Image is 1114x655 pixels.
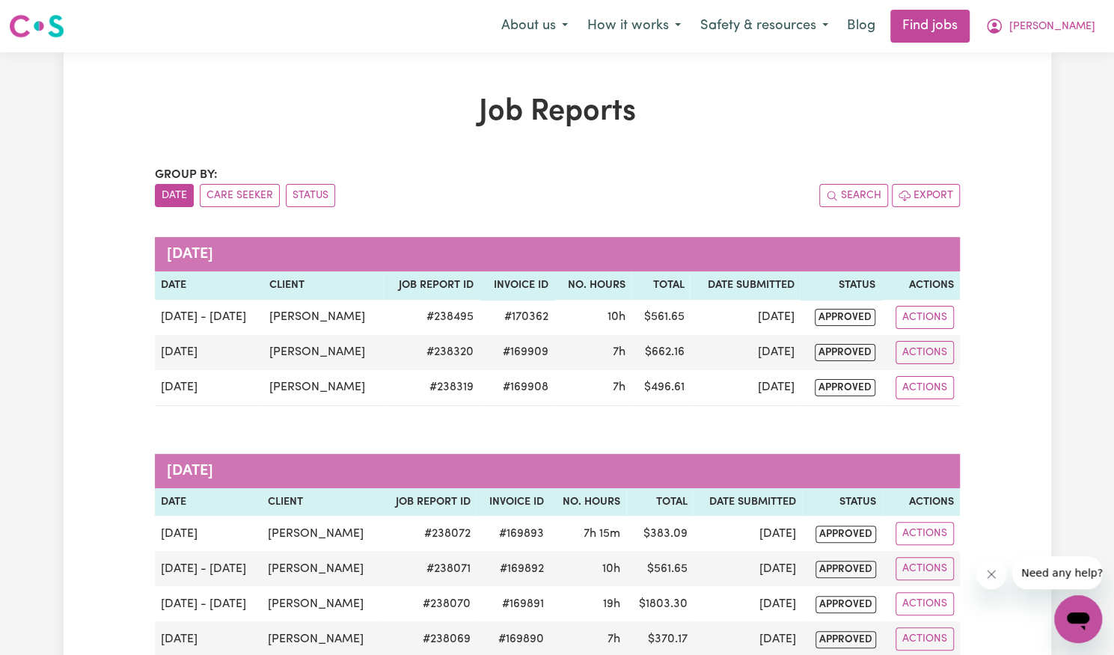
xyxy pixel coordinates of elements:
img: Careseekers logo [9,13,64,40]
button: Export [892,184,960,207]
th: Date [155,488,262,517]
td: # 238070 [381,586,477,621]
button: Actions [896,341,954,364]
td: [DATE] [690,300,800,335]
span: Need any help? [9,10,91,22]
span: 7 hours [613,381,625,393]
button: Search [819,184,888,207]
td: [PERSON_NAME] [263,300,383,335]
td: $ 496.61 [631,370,690,406]
span: approved [815,344,875,361]
th: Date Submitted [690,271,800,300]
iframe: Message from company [1012,556,1102,589]
span: approved [815,379,875,396]
th: Total [631,271,690,300]
a: Blog [838,10,884,43]
th: Date Submitted [693,488,802,517]
td: [DATE] [693,551,802,586]
th: Invoice ID [476,488,549,517]
td: $ 561.65 [631,300,690,335]
td: [DATE] - [DATE] [155,586,262,621]
td: [DATE] [155,335,263,370]
button: Actions [896,627,954,651]
span: approved [815,561,876,578]
span: 10 hours [608,311,625,323]
td: $ 662.16 [631,335,690,370]
caption: [DATE] [155,237,960,271]
button: Actions [896,522,954,545]
td: [DATE] [693,516,802,551]
td: [DATE] - [DATE] [155,551,262,586]
td: # 238319 [383,370,480,406]
iframe: Close message [976,559,1006,589]
td: #169891 [476,586,549,621]
iframe: Button to launch messaging window [1054,595,1102,643]
td: [DATE] [690,335,800,370]
th: Date [155,271,263,300]
th: Total [626,488,693,517]
button: Safety & resources [691,10,838,42]
td: $ 561.65 [626,551,693,586]
td: [PERSON_NAME] [262,551,381,586]
span: [PERSON_NAME] [1009,19,1095,35]
button: My Account [976,10,1105,42]
th: Client [262,488,381,517]
span: approved [815,526,876,543]
button: sort invoices by date [155,184,194,207]
td: #169908 [480,370,554,406]
td: [PERSON_NAME] [263,370,383,406]
td: [DATE] [155,370,263,406]
span: approved [815,631,876,648]
td: # 238320 [383,335,480,370]
th: Status [800,271,881,300]
span: Group by: [155,169,218,181]
span: 7 hours 15 minutes [584,528,620,540]
td: #169909 [480,335,554,370]
td: [PERSON_NAME] [263,335,383,370]
span: 10 hours [602,563,620,575]
td: [DATE] [693,586,802,621]
span: 7 hours [608,633,620,645]
th: Status [802,488,882,517]
th: Job Report ID [383,271,480,300]
th: No. Hours [550,488,627,517]
caption: [DATE] [155,454,960,488]
span: approved [815,596,876,613]
button: Actions [896,557,954,580]
td: $ 1803.30 [626,586,693,621]
a: Find jobs [890,10,970,43]
td: #170362 [480,300,554,335]
th: No. Hours [554,271,632,300]
th: Job Report ID [381,488,477,517]
td: # 238072 [381,516,477,551]
span: approved [815,309,875,326]
button: Actions [896,306,954,329]
td: #169892 [476,551,549,586]
td: # 238495 [383,300,480,335]
th: Invoice ID [480,271,554,300]
button: Actions [896,592,954,615]
button: About us [492,10,578,42]
th: Actions [881,271,960,300]
td: # 238071 [381,551,477,586]
td: [PERSON_NAME] [262,516,381,551]
a: Careseekers logo [9,9,64,43]
td: $ 383.09 [626,516,693,551]
td: [DATE] - [DATE] [155,300,263,335]
button: sort invoices by care seeker [200,184,280,207]
td: #169893 [476,516,549,551]
td: [DATE] [690,370,800,406]
td: [PERSON_NAME] [262,586,381,621]
th: Client [263,271,383,300]
td: [DATE] [155,516,262,551]
h1: Job Reports [155,94,960,130]
button: Actions [896,376,954,399]
button: How it works [578,10,691,42]
button: sort invoices by paid status [286,184,335,207]
th: Actions [882,488,960,517]
span: 19 hours [603,598,620,610]
span: 7 hours [613,346,625,358]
